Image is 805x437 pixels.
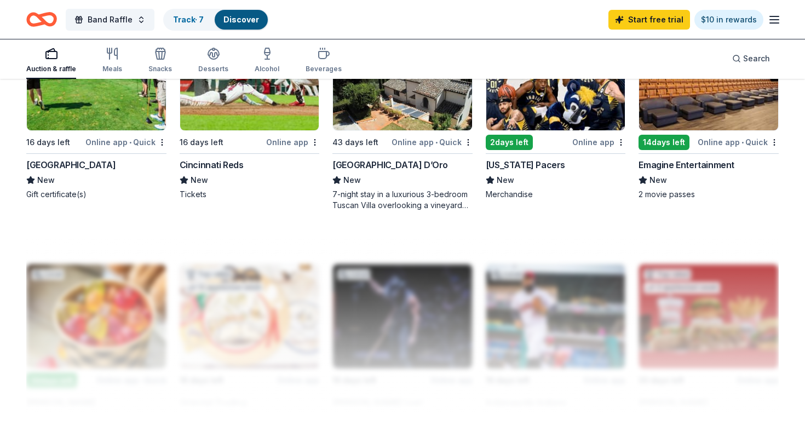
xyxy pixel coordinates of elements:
[486,135,533,150] div: 2 days left
[255,43,279,79] button: Alcohol
[85,135,166,149] div: Online app Quick
[435,138,438,147] span: •
[180,26,320,200] a: Image for Cincinnati Reds16 days leftOnline appCincinnati RedsNewTickets
[639,26,779,200] a: Image for Emagine Entertainment1 applylast week14days leftOnline app•QuickEmagine EntertainmentNe...
[332,158,448,171] div: [GEOGRAPHIC_DATA] D’Oro
[66,9,154,31] button: Band Raffle
[486,158,565,171] div: [US_STATE] Pacers
[306,43,342,79] button: Beverages
[343,174,361,187] span: New
[173,15,204,24] a: Track· 7
[266,135,319,149] div: Online app
[223,15,259,24] a: Discover
[723,48,779,70] button: Search
[198,43,228,79] button: Desserts
[486,189,626,200] div: Merchandise
[180,158,244,171] div: Cincinnati Reds
[332,26,473,211] a: Image for Villa Sogni D’Oro4 applieslast week43 days leftOnline app•Quick[GEOGRAPHIC_DATA] D’OroN...
[698,135,779,149] div: Online app Quick
[608,10,690,30] a: Start free trial
[741,138,744,147] span: •
[255,65,279,73] div: Alcohol
[26,26,166,200] a: Image for French Lick Resort1 applylast weekLocal16 days leftOnline app•Quick[GEOGRAPHIC_DATA]New...
[639,135,689,150] div: 14 days left
[392,135,473,149] div: Online app Quick
[306,65,342,73] div: Beverages
[743,52,770,65] span: Search
[26,136,70,149] div: 16 days left
[639,158,734,171] div: Emagine Entertainment
[486,26,626,200] a: Image for Indiana Pacers1 applylast weekLocal2days leftOnline app[US_STATE] PacersNewMerchandise
[649,174,667,187] span: New
[180,136,223,149] div: 16 days left
[37,174,55,187] span: New
[148,43,172,79] button: Snacks
[332,189,473,211] div: 7-night stay in a luxurious 3-bedroom Tuscan Villa overlooking a vineyard and the ancient walled ...
[26,7,57,32] a: Home
[26,65,76,73] div: Auction & raffle
[497,174,514,187] span: New
[88,13,133,26] span: Band Raffle
[180,189,320,200] div: Tickets
[572,135,625,149] div: Online app
[198,65,228,73] div: Desserts
[163,9,269,31] button: Track· 7Discover
[26,158,116,171] div: [GEOGRAPHIC_DATA]
[102,65,122,73] div: Meals
[129,138,131,147] span: •
[694,10,763,30] a: $10 in rewards
[26,43,76,79] button: Auction & raffle
[102,43,122,79] button: Meals
[26,189,166,200] div: Gift certificate(s)
[191,174,208,187] span: New
[148,65,172,73] div: Snacks
[332,136,378,149] div: 43 days left
[639,189,779,200] div: 2 movie passes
